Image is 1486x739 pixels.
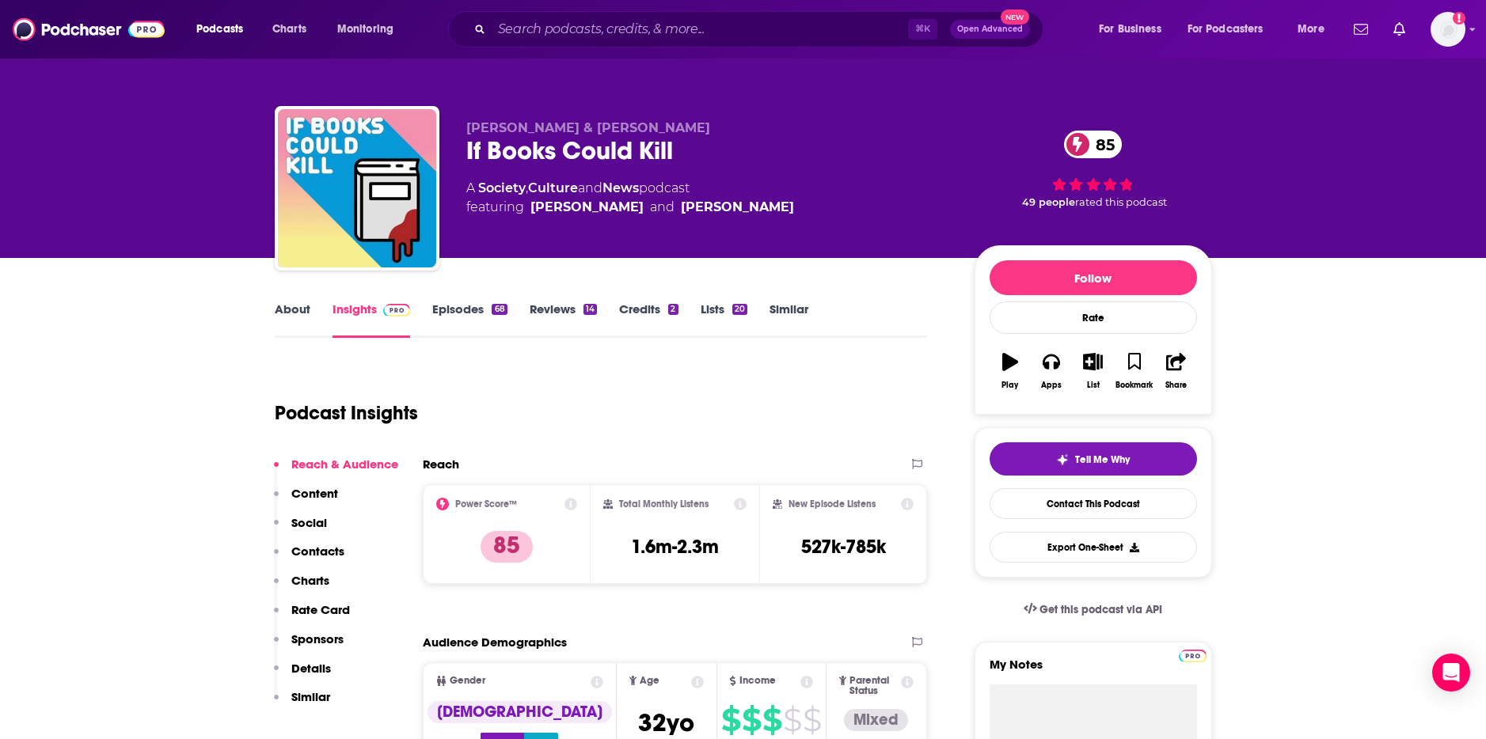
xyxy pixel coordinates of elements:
[701,301,747,338] a: Lists20
[291,689,330,704] p: Similar
[990,488,1197,519] a: Contact This Podcast
[990,343,1031,400] button: Play
[291,631,344,646] p: Sponsors
[1031,343,1072,400] button: Apps
[668,304,678,315] div: 2
[466,179,794,217] div: A podcast
[274,544,344,573] button: Contacts
[578,180,602,195] span: and
[681,198,794,217] a: Michael Hobbes
[950,20,1030,39] button: Open AdvancedNew
[1011,590,1176,629] a: Get this podcast via API
[466,198,794,217] span: featuring
[423,457,459,472] h2: Reach
[1179,647,1207,662] a: Pro website
[1114,343,1155,400] button: Bookmark
[455,498,517,510] h2: Power Score™
[1432,654,1470,692] div: Open Intercom Messenger
[844,709,908,731] div: Mixed
[1177,17,1286,42] button: open menu
[274,631,344,661] button: Sponsors
[631,535,719,559] h3: 1.6m-2.3m
[975,120,1212,218] div: 85 49 peoplerated this podcast
[1453,12,1465,25] svg: Add a profile image
[481,531,533,563] p: 85
[1075,196,1167,208] span: rated this podcast
[990,442,1197,476] button: tell me why sparkleTell Me Why
[274,515,327,544] button: Social
[789,498,876,510] h2: New Episode Listens
[326,17,414,42] button: open menu
[1072,343,1113,400] button: List
[466,120,710,135] span: [PERSON_NAME] & [PERSON_NAME]
[762,707,781,733] span: $
[274,661,331,690] button: Details
[849,676,899,696] span: Parental Status
[291,486,338,501] p: Content
[185,17,264,42] button: open menu
[291,544,344,559] p: Contacts
[990,260,1197,295] button: Follow
[337,18,393,40] span: Monitoring
[732,304,747,315] div: 20
[1115,381,1153,390] div: Bookmark
[272,18,306,40] span: Charts
[1001,9,1029,25] span: New
[13,14,165,44] img: Podchaser - Follow, Share and Rate Podcasts
[274,457,398,486] button: Reach & Audience
[291,457,398,472] p: Reach & Audience
[196,18,243,40] span: Podcasts
[1087,381,1100,390] div: List
[291,661,331,676] p: Details
[1088,17,1181,42] button: open menu
[1075,453,1130,466] span: Tell Me Why
[990,532,1197,563] button: Export One-Sheet
[650,198,675,217] span: and
[583,304,597,315] div: 14
[803,707,821,733] span: $
[1431,12,1465,47] img: User Profile
[1298,18,1324,40] span: More
[1022,196,1075,208] span: 49 people
[739,676,776,686] span: Income
[274,689,330,718] button: Similar
[291,515,327,530] p: Social
[278,109,436,267] img: If Books Could Kill
[908,19,937,40] span: ⌘ K
[1387,16,1412,43] a: Show notifications dropdown
[291,602,350,617] p: Rate Card
[640,676,659,686] span: Age
[274,573,329,602] button: Charts
[1286,17,1344,42] button: open menu
[1039,603,1162,616] span: Get this podcast via API
[423,635,567,650] h2: Audience Demographics
[463,11,1058,47] div: Search podcasts, credits, & more...
[383,304,411,316] img: Podchaser Pro
[530,301,597,338] a: Reviews14
[333,301,411,338] a: InsightsPodchaser Pro
[957,25,1023,33] span: Open Advanced
[1347,16,1374,43] a: Show notifications dropdown
[291,573,329,588] p: Charts
[478,180,526,195] a: Society
[638,707,694,738] span: 32 yo
[528,180,578,195] a: Culture
[530,198,644,217] a: Peter Shamshiri
[602,180,639,195] a: News
[770,301,808,338] a: Similar
[1064,131,1123,158] a: 85
[274,602,350,631] button: Rate Card
[274,486,338,515] button: Content
[1179,650,1207,662] img: Podchaser Pro
[492,17,908,42] input: Search podcasts, credits, & more...
[450,676,485,686] span: Gender
[1001,381,1018,390] div: Play
[1188,18,1264,40] span: For Podcasters
[1431,12,1465,47] button: Show profile menu
[1080,131,1123,158] span: 85
[742,707,761,733] span: $
[1165,381,1187,390] div: Share
[783,707,801,733] span: $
